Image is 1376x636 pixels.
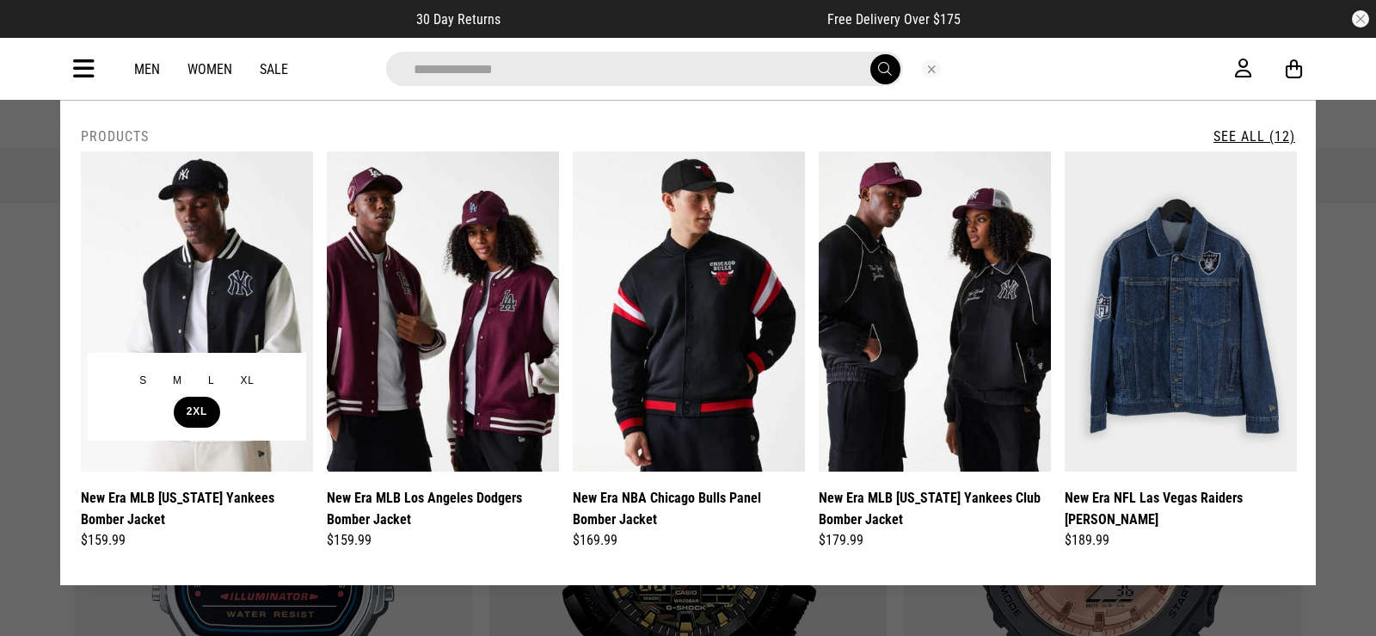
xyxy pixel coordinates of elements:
button: 2XL [174,397,220,428]
a: New Era MLB Los Angeles Dodgers Bomber Jacket [327,487,559,530]
img: New Era Nba Chicago Bulls Panel Bomber Jacket in Black [573,151,805,472]
img: New Era Mlb New York Yankees Club Bomber Jacket in Black [819,151,1051,472]
h2: Products [81,128,149,145]
div: $159.99 [327,530,559,551]
iframe: Customer reviews powered by Trustpilot [535,10,793,28]
div: $159.99 [81,530,313,551]
a: Men [134,61,160,77]
div: $169.99 [573,530,805,551]
a: See All (12) [1213,128,1295,145]
span: 30 Day Returns [416,11,501,28]
button: S [126,366,160,397]
img: New Era Mlb Los Angeles Dodgers Bomber Jacket in Red [327,151,559,472]
button: XL [227,366,267,397]
button: L [195,366,227,397]
span: Free Delivery Over $175 [827,11,961,28]
button: Open LiveChat chat widget [14,7,65,59]
img: New Era Mlb New York Yankees Bomber Jacket in Black [81,151,313,472]
a: New Era MLB [US_STATE] Yankees Bomber Jacket [81,487,313,530]
a: Women [187,61,232,77]
div: $189.99 [1065,530,1297,551]
a: Sale [260,61,288,77]
button: Close search [922,59,941,78]
button: M [160,366,195,397]
a: New Era MLB [US_STATE] Yankees Club Bomber Jacket [819,487,1051,530]
a: New Era NFL Las Vegas Raiders [PERSON_NAME] [1065,487,1297,530]
a: New Era NBA Chicago Bulls Panel Bomber Jacket [573,487,805,530]
img: New Era Nfl Las Vegas Raiders Denim Jacket in Unknown [1065,151,1297,472]
div: $179.99 [819,530,1051,551]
